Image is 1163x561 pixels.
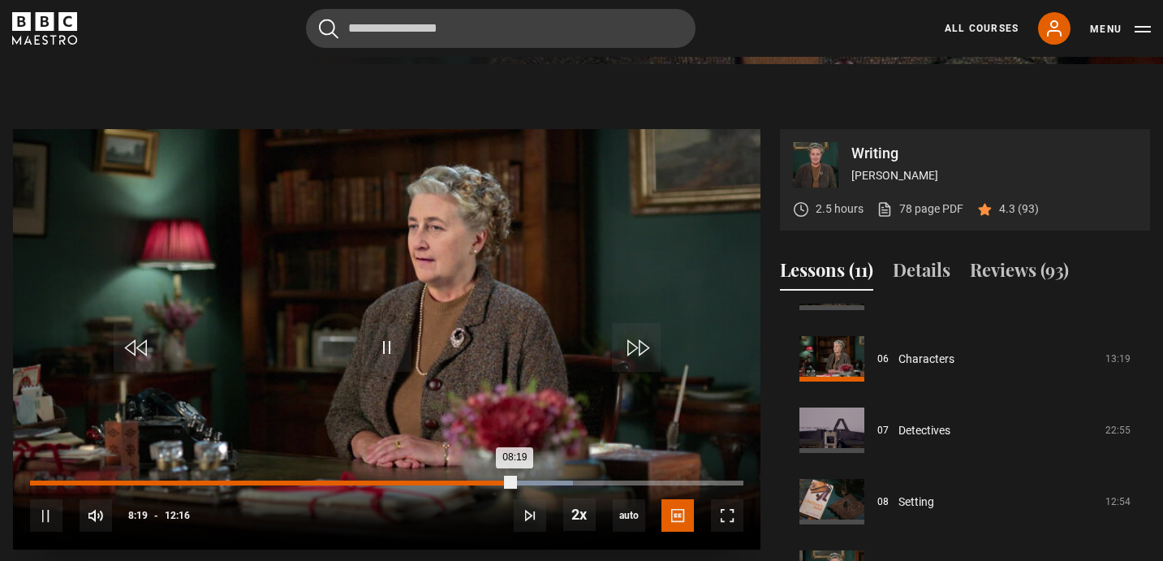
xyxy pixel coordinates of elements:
[898,422,950,439] a: Detectives
[816,201,864,218] p: 2.5 hours
[945,21,1019,36] a: All Courses
[877,201,963,218] a: 78 page PDF
[12,12,77,45] svg: BBC Maestro
[613,499,645,532] span: auto
[514,499,546,532] button: Next Lesson
[30,481,743,485] div: Progress Bar
[306,9,696,48] input: Search
[563,498,596,531] button: Playback Rate
[851,146,1137,161] p: Writing
[80,499,112,532] button: Mute
[128,501,148,530] span: 8:19
[711,499,743,532] button: Fullscreen
[319,19,338,39] button: Submit the search query
[613,499,645,532] div: Current quality: 1080p
[893,257,950,291] button: Details
[780,257,873,291] button: Lessons (11)
[30,499,62,532] button: Pause
[13,129,760,550] video-js: Video Player
[154,510,158,521] span: -
[1090,21,1151,37] button: Toggle navigation
[898,351,954,368] a: Characters
[999,201,1039,218] p: 4.3 (93)
[165,501,190,530] span: 12:16
[851,167,1137,184] p: [PERSON_NAME]
[970,257,1069,291] button: Reviews (93)
[898,494,934,511] a: Setting
[661,499,694,532] button: Captions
